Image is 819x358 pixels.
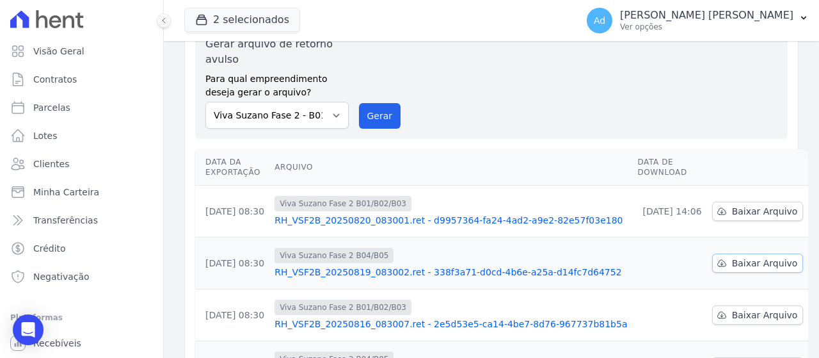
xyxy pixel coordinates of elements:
a: Parcelas [5,95,158,120]
a: Clientes [5,151,158,177]
span: Clientes [33,158,69,170]
p: [PERSON_NAME] [PERSON_NAME] [620,9,793,22]
span: Lotes [33,129,58,142]
td: [DATE] 08:30 [195,186,269,238]
span: Contratos [33,73,77,86]
button: Ad [PERSON_NAME] [PERSON_NAME] Ver opções [576,3,819,38]
span: Crédito [33,242,66,255]
a: Lotes [5,123,158,149]
td: [DATE] 14:06 [632,186,706,238]
button: 2 selecionados [184,8,300,32]
a: Negativação [5,264,158,289]
span: Baixar Arquivo [732,257,798,270]
a: RH_VSF2B_20250820_083001.ret - d9957364-fa24-4ad2-a9e2-82e57f03e180 [274,214,627,227]
a: Visão Geral [5,38,158,64]
div: Open Intercom Messenger [13,314,44,345]
a: Transferências [5,207,158,233]
span: Baixar Arquivo [732,205,798,218]
button: Gerar [359,103,401,129]
div: Plataformas [10,310,153,325]
a: Minha Carteira [5,179,158,205]
th: Arquivo [269,149,632,186]
th: Data de Download [632,149,706,186]
td: [DATE] 08:30 [195,238,269,289]
a: Baixar Arquivo [712,254,804,273]
span: Negativação [33,270,90,283]
label: Para qual empreendimento deseja gerar o arquivo? [205,67,349,99]
p: Ver opções [620,22,793,32]
span: Ad [594,16,605,25]
span: Transferências [33,214,98,227]
label: Gerar arquivo de retorno avulso [205,37,349,67]
a: RH_VSF2B_20250816_083007.ret - 2e5d53e5-ca14-4be7-8d76-967737b81b5a [274,318,627,330]
span: Baixar Arquivo [732,309,798,321]
a: Contratos [5,67,158,92]
span: Viva Suzano Fase 2 B01/B02/B03 [274,300,411,315]
a: RH_VSF2B_20250819_083002.ret - 338f3a71-d0cd-4b6e-a25a-d14fc7d64752 [274,266,627,279]
a: Baixar Arquivo [712,305,804,325]
th: Data da Exportação [195,149,269,186]
span: Recebíveis [33,337,81,350]
span: Viva Suzano Fase 2 B01/B02/B03 [274,196,411,211]
td: [DATE] 08:30 [195,289,269,341]
span: Minha Carteira [33,186,99,199]
a: Recebíveis [5,330,158,356]
span: Visão Geral [33,45,84,58]
a: Baixar Arquivo [712,202,804,221]
span: Parcelas [33,101,70,114]
span: Viva Suzano Fase 2 B04/B05 [274,248,394,263]
a: Crédito [5,236,158,261]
